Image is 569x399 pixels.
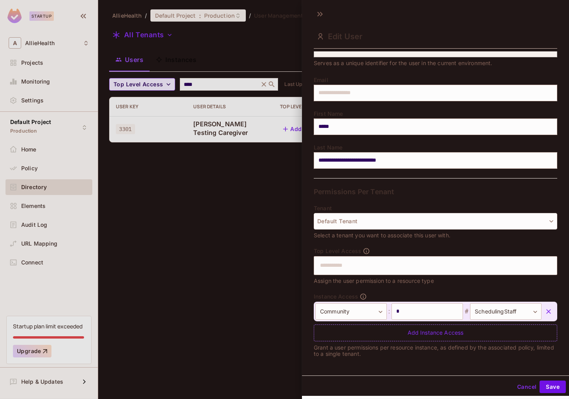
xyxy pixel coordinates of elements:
button: Save [540,381,566,393]
button: Open [553,264,554,266]
div: SchedulingStaff [470,303,542,320]
div: Add Instance Access [314,324,557,341]
span: : [387,307,392,316]
span: Email [314,77,328,83]
span: First Name [314,111,343,117]
span: Top Level Access [314,248,361,254]
span: Edit User [328,32,362,41]
span: Instance Access [314,293,358,300]
span: Assign the user permission to a resource type [314,277,434,285]
span: Permissions Per Tenant [314,188,394,196]
span: Last Name [314,144,342,151]
button: Cancel [514,381,540,393]
span: Serves as a unique identifier for the user in the current environment. [314,59,492,67]
button: Default Tenant [314,213,557,230]
span: # [463,307,470,316]
p: Grant a user permissions per resource instance, as defined by the associated policy, limited to a... [314,344,557,357]
span: Select a tenant you want to associate this user with. [314,231,450,240]
span: Tenant [314,205,332,211]
div: Community [315,303,387,320]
